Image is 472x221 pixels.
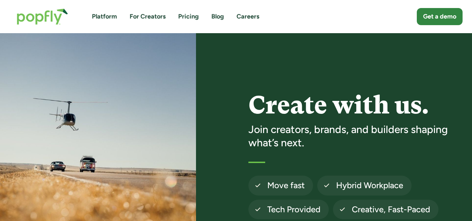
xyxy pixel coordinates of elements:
[178,12,199,21] a: Pricing
[211,12,224,21] a: Blog
[336,180,403,191] h4: Hybrid Workplace
[10,1,75,32] a: home
[92,12,117,21] a: Platform
[237,12,259,21] a: Careers
[248,92,459,119] h1: Create with us.
[267,180,305,191] h4: Move fast
[248,123,459,149] h3: Join creators, brands, and builders shaping what’s next.
[130,12,166,21] a: For Creators
[417,8,463,25] a: Get a demo
[267,204,320,215] h4: Tech Provided
[352,204,430,215] h4: Creative, Fast-Paced
[423,12,456,21] div: Get a demo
